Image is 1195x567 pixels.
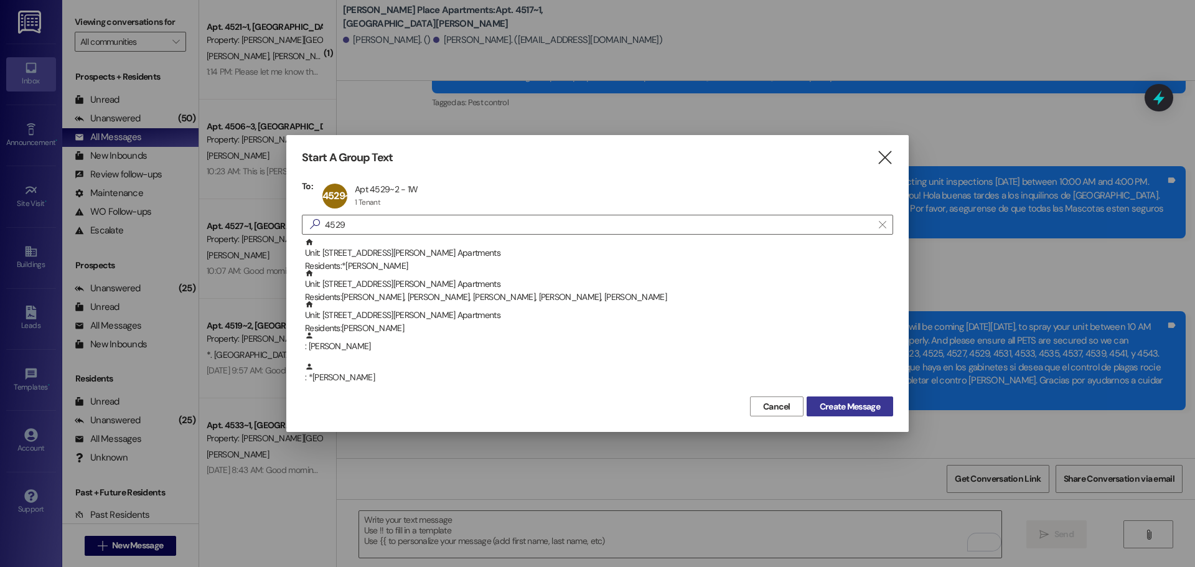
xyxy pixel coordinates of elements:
i:  [305,218,325,231]
h3: Start A Group Text [302,151,393,165]
button: Create Message [807,396,893,416]
button: Clear text [873,215,893,234]
div: : [PERSON_NAME] [302,331,893,362]
i:  [879,220,886,230]
div: Unit: [STREET_ADDRESS][PERSON_NAME] Apartments [305,300,893,335]
span: Cancel [763,400,790,413]
input: Search for any contact or apartment [325,216,873,233]
div: : [PERSON_NAME] [305,331,893,353]
div: Residents: [PERSON_NAME], [PERSON_NAME], [PERSON_NAME], [PERSON_NAME], [PERSON_NAME] [305,291,893,304]
div: Apt 4529~2 - 1W [355,184,418,195]
i:  [876,151,893,164]
h3: To: [302,180,313,192]
div: 1 Tenant [355,197,380,207]
span: Create Message [820,400,880,413]
div: Residents: *[PERSON_NAME] [305,260,893,273]
div: Unit: [STREET_ADDRESS][PERSON_NAME] Apartments [305,238,893,273]
div: Residents: [PERSON_NAME] [305,322,893,335]
div: : *[PERSON_NAME] [302,362,893,393]
div: Unit: [STREET_ADDRESS][PERSON_NAME] ApartmentsResidents:[PERSON_NAME] [302,300,893,331]
div: Unit: [STREET_ADDRESS][PERSON_NAME] Apartments [305,269,893,304]
div: : *[PERSON_NAME] [305,362,893,384]
div: Unit: [STREET_ADDRESS][PERSON_NAME] ApartmentsResidents:[PERSON_NAME], [PERSON_NAME], [PERSON_NAM... [302,269,893,300]
span: 4529~2 [322,189,355,202]
button: Cancel [750,396,804,416]
div: Unit: [STREET_ADDRESS][PERSON_NAME] ApartmentsResidents:*[PERSON_NAME] [302,238,893,269]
